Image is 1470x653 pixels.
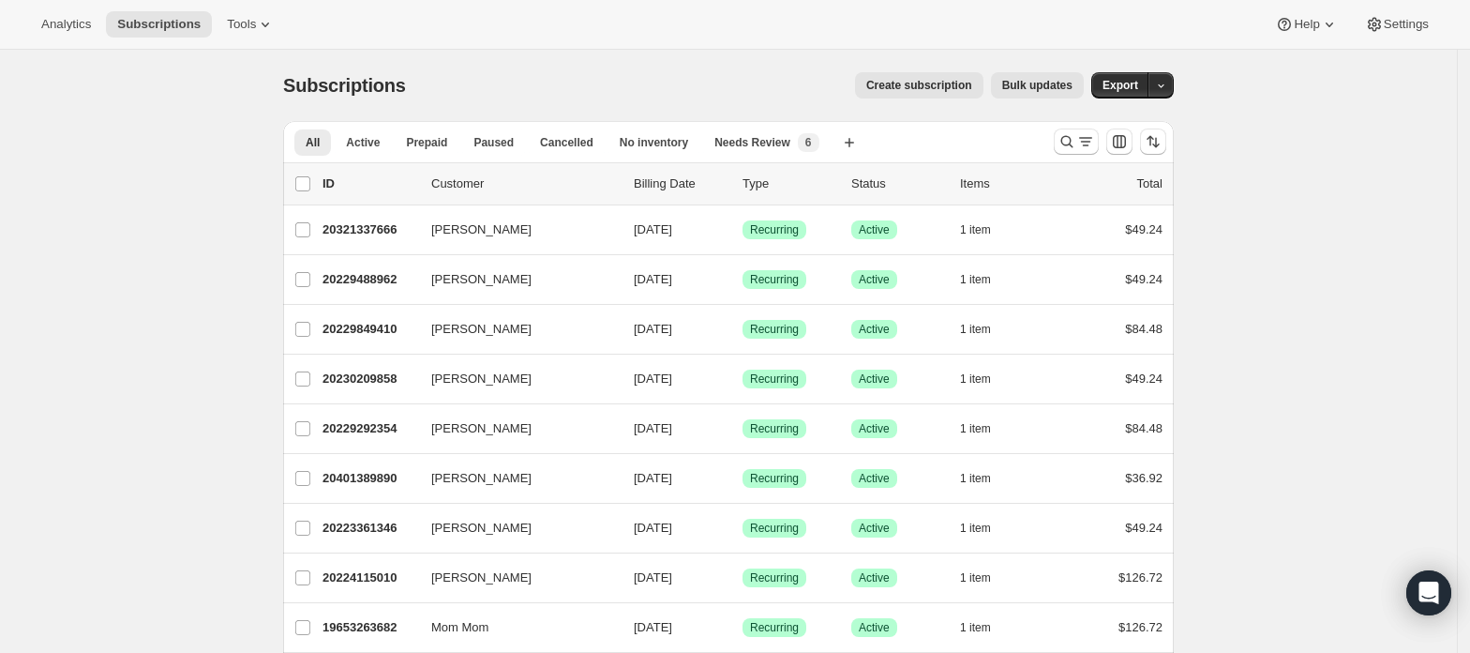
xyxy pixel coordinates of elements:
p: 20401389890 [322,469,416,488]
span: Needs Review [714,135,790,150]
span: [PERSON_NAME] [431,419,532,438]
button: 1 item [960,515,1012,541]
button: [PERSON_NAME] [420,364,607,394]
button: Subscriptions [106,11,212,38]
span: Recurring [750,521,799,536]
span: Paused [473,135,514,150]
span: [DATE] [634,421,672,435]
span: Recurring [750,222,799,237]
div: 20229292354[PERSON_NAME][DATE]SuccessRecurringSuccessActive1 item$84.48 [322,416,1162,442]
span: Active [859,421,890,436]
span: Active [859,222,890,237]
span: $49.24 [1125,521,1162,535]
span: 1 item [960,521,991,536]
span: All [306,135,320,150]
span: 1 item [960,620,991,635]
span: No inventory [620,135,688,150]
span: [DATE] [634,570,672,585]
button: Tools [216,11,286,38]
span: [DATE] [634,222,672,236]
span: Active [859,620,890,635]
span: Help [1294,17,1319,32]
span: Subscriptions [117,17,201,32]
button: 1 item [960,217,1012,243]
p: 20229849410 [322,320,416,339]
div: 19653263682Mom Mom[DATE]SuccessRecurringSuccessActive1 item$126.72 [322,615,1162,641]
button: [PERSON_NAME] [420,265,607,295]
span: Recurring [750,272,799,287]
button: [PERSON_NAME] [420,563,607,593]
button: Export [1091,72,1149,99]
span: [DATE] [634,322,672,336]
span: [DATE] [634,372,672,386]
span: Active [859,570,890,585]
span: Recurring [750,322,799,337]
span: 1 item [960,372,991,387]
button: 1 item [960,266,1012,293]
button: 1 item [960,465,1012,492]
div: IDCustomerBilling DateTypeStatusItemsTotal [322,175,1162,193]
span: 1 item [960,322,991,337]
button: Create new view [834,129,864,156]
p: 20224115010 [322,569,416,587]
span: Cancelled [540,135,593,150]
span: $49.24 [1125,372,1162,386]
span: Active [346,135,380,150]
button: Sort the results [1140,129,1166,155]
span: Active [859,372,890,387]
span: $84.48 [1125,322,1162,336]
button: Search and filter results [1054,129,1099,155]
button: 1 item [960,416,1012,442]
button: Settings [1354,11,1440,38]
span: 1 item [960,471,991,486]
button: Bulk updates [991,72,1084,99]
span: $49.24 [1125,222,1162,236]
span: Active [859,521,890,536]
span: 1 item [960,570,991,585]
span: Bulk updates [1002,78,1072,93]
span: Tools [227,17,256,32]
span: [PERSON_NAME] [431,519,532,538]
span: Recurring [750,620,799,635]
span: Mom Mom [431,618,488,637]
p: Status [851,175,945,193]
div: 20230209858[PERSON_NAME][DATE]SuccessRecurringSuccessActive1 item$49.24 [322,366,1162,392]
span: $36.92 [1125,471,1162,485]
p: 20229488962 [322,270,416,289]
button: [PERSON_NAME] [420,314,607,344]
div: 20229849410[PERSON_NAME][DATE]SuccessRecurringSuccessActive1 item$84.48 [322,316,1162,342]
p: 19653263682 [322,618,416,637]
span: Recurring [750,421,799,436]
span: [PERSON_NAME] [431,220,532,239]
span: Active [859,322,890,337]
div: Items [960,175,1054,193]
div: 20224115010[PERSON_NAME][DATE]SuccessRecurringSuccessActive1 item$126.72 [322,565,1162,591]
span: [PERSON_NAME] [431,370,532,388]
span: $126.72 [1118,620,1162,634]
span: Active [859,471,890,486]
span: Create subscription [866,78,972,93]
div: 20401389890[PERSON_NAME][DATE]SuccessRecurringSuccessActive1 item$36.92 [322,465,1162,492]
span: 1 item [960,421,991,436]
div: Type [742,175,836,193]
button: [PERSON_NAME] [420,215,607,245]
span: Recurring [750,570,799,585]
span: $126.72 [1118,570,1162,585]
p: 20230209858 [322,370,416,388]
span: [PERSON_NAME] [431,469,532,488]
p: 20223361346 [322,519,416,538]
button: [PERSON_NAME] [420,513,607,543]
span: Settings [1384,17,1429,32]
button: Mom Mom [420,613,607,643]
button: Create subscription [855,72,983,99]
p: Billing Date [634,175,727,193]
span: [PERSON_NAME] [431,270,532,289]
button: Help [1264,11,1349,38]
span: Recurring [750,471,799,486]
span: $49.24 [1125,272,1162,286]
div: 20229488962[PERSON_NAME][DATE]SuccessRecurringSuccessActive1 item$49.24 [322,266,1162,293]
div: 20223361346[PERSON_NAME][DATE]SuccessRecurringSuccessActive1 item$49.24 [322,515,1162,541]
span: Export [1102,78,1138,93]
button: [PERSON_NAME] [420,414,607,444]
button: 1 item [960,615,1012,641]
